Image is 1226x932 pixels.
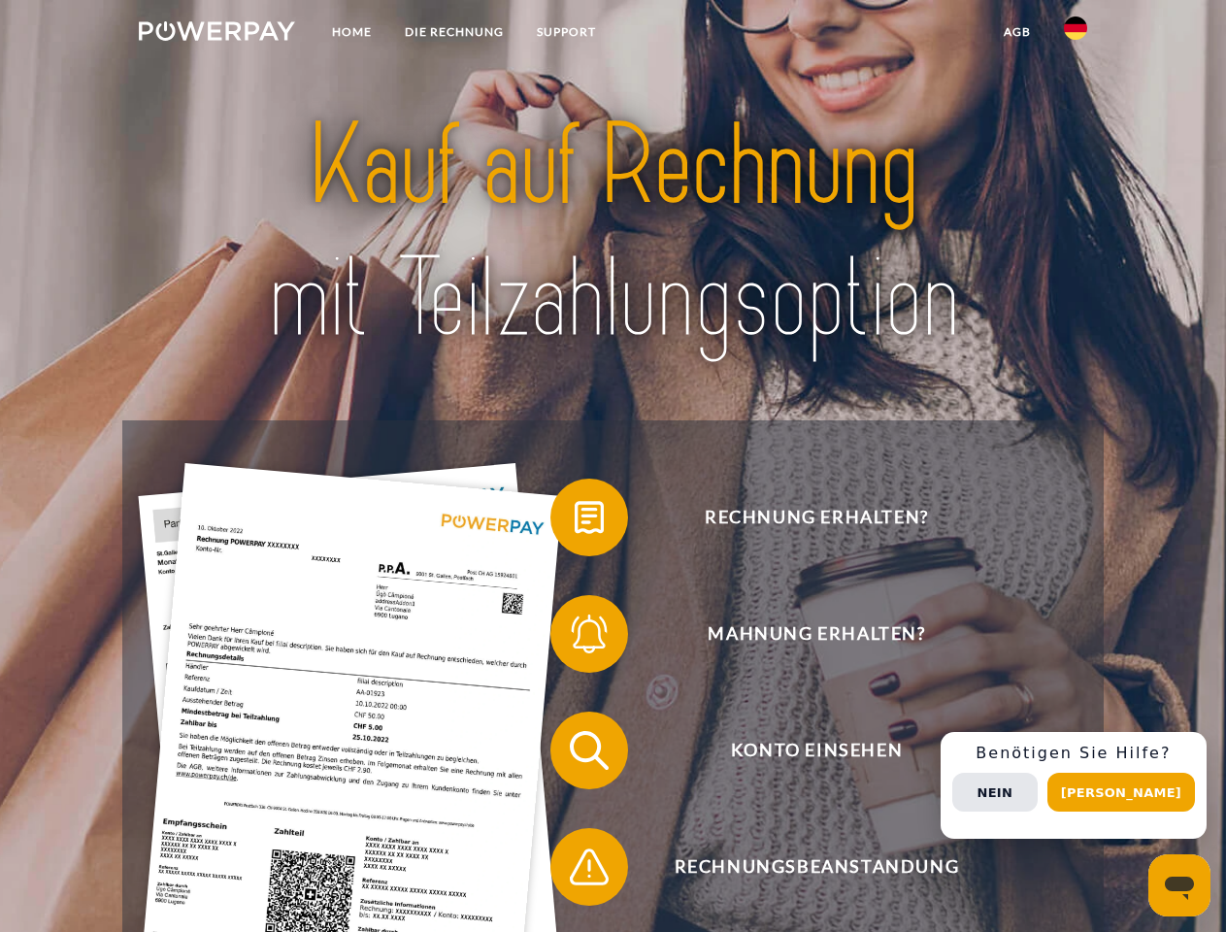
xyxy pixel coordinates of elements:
iframe: Schaltfläche zum Öffnen des Messaging-Fensters [1148,854,1210,916]
h3: Benötigen Sie Hilfe? [952,744,1195,763]
img: title-powerpay_de.svg [185,93,1041,372]
img: qb_search.svg [565,726,613,775]
img: de [1064,17,1087,40]
span: Rechnungsbeanstandung [579,828,1054,906]
div: Schnellhilfe [941,732,1207,839]
span: Konto einsehen [579,712,1054,789]
a: agb [987,15,1047,50]
a: Home [315,15,388,50]
button: Rechnungsbeanstandung [550,828,1055,906]
img: qb_bill.svg [565,493,613,542]
a: DIE RECHNUNG [388,15,520,50]
a: SUPPORT [520,15,613,50]
button: Rechnung erhalten? [550,479,1055,556]
img: logo-powerpay-white.svg [139,21,295,41]
button: Nein [952,773,1038,812]
button: Konto einsehen [550,712,1055,789]
span: Mahnung erhalten? [579,595,1054,673]
span: Rechnung erhalten? [579,479,1054,556]
button: [PERSON_NAME] [1047,773,1195,812]
img: qb_warning.svg [565,843,613,891]
img: qb_bell.svg [565,610,613,658]
button: Mahnung erhalten? [550,595,1055,673]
